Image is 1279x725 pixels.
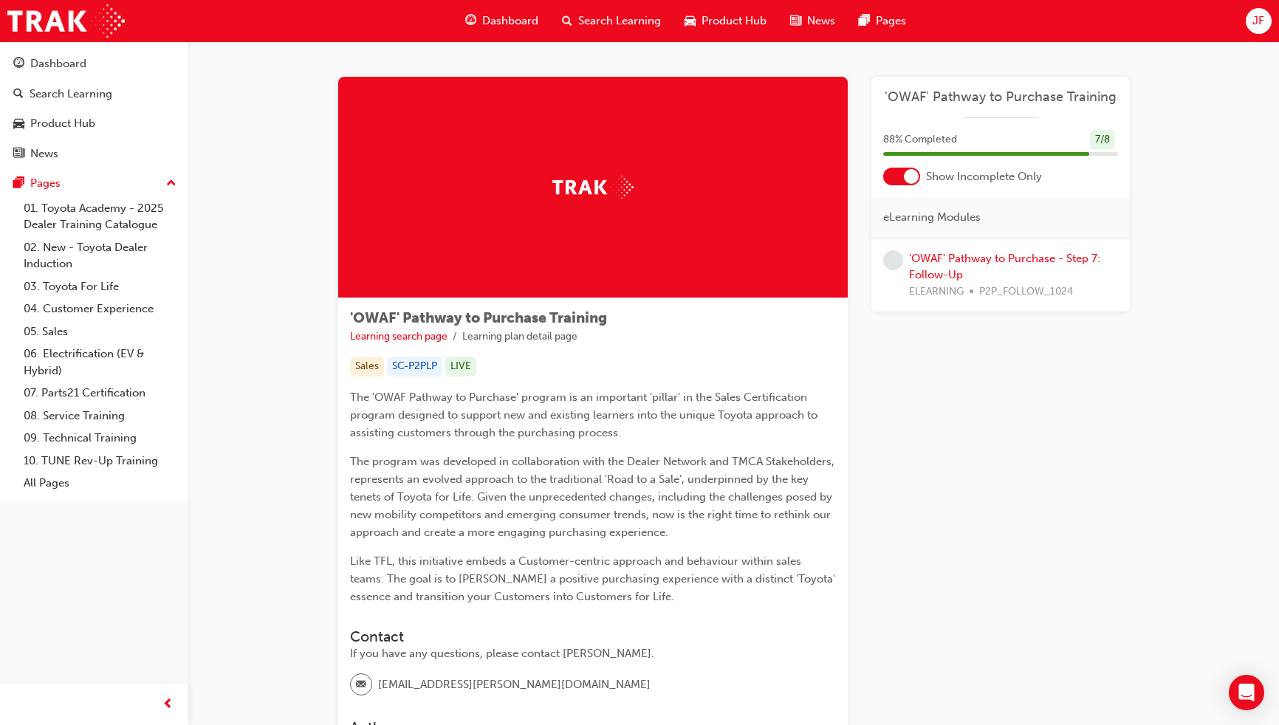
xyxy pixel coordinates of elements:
[1229,675,1264,710] div: Open Intercom Messenger
[462,329,577,346] li: Learning plan detail page
[13,117,24,131] span: car-icon
[350,554,838,603] span: Like TFL, this initiative embeds a Customer-centric approach and behaviour within sales teams. Th...
[6,50,182,78] a: Dashboard
[926,168,1042,185] span: Show Incomplete Only
[18,450,182,473] a: 10. TUNE Rev-Up Training
[859,12,870,30] span: pages-icon
[18,343,182,382] a: 06. Electrification (EV & Hybrid)
[13,148,24,161] span: news-icon
[30,175,61,192] div: Pages
[162,695,174,714] span: prev-icon
[1090,130,1115,150] div: 7 / 8
[387,357,442,377] div: SC-P2PLP
[350,645,836,662] div: If you have any questions, please contact [PERSON_NAME].
[30,145,58,162] div: News
[6,80,182,108] a: Search Learning
[350,391,820,439] span: The 'OWAF Pathway to Purchase' program is an important 'pillar' in the Sales Certification progra...
[166,174,176,193] span: up-icon
[13,88,24,101] span: search-icon
[350,628,836,645] h3: Contact
[876,13,906,30] span: Pages
[30,55,86,72] div: Dashboard
[702,13,767,30] span: Product Hub
[6,170,182,197] button: Pages
[778,6,847,36] a: news-iconNews
[453,6,550,36] a: guage-iconDashboard
[18,472,182,495] a: All Pages
[6,110,182,137] a: Product Hub
[550,6,673,36] a: search-iconSearch Learning
[445,357,476,377] div: LIVE
[356,676,366,695] span: email-icon
[18,320,182,343] a: 05. Sales
[18,298,182,320] a: 04. Customer Experience
[30,86,112,103] div: Search Learning
[18,427,182,450] a: 09. Technical Training
[562,12,572,30] span: search-icon
[30,115,95,132] div: Product Hub
[482,13,538,30] span: Dashboard
[350,309,607,326] span: 'OWAF' Pathway to Purchase Training
[18,275,182,298] a: 03. Toyota For Life
[350,455,837,539] span: The program was developed in collaboration with the Dealer Network and TMCA Stakeholders, represe...
[350,357,384,377] div: Sales
[7,4,125,38] img: Trak
[6,47,182,170] button: DashboardSearch LearningProduct HubNews
[909,252,1100,282] a: 'OWAF' Pathway to Purchase - Step 7: Follow-Up
[465,12,476,30] span: guage-icon
[18,197,182,236] a: 01. Toyota Academy - 2025 Dealer Training Catalogue
[883,89,1118,106] a: 'OWAF' Pathway to Purchase Training
[13,58,24,71] span: guage-icon
[807,13,835,30] span: News
[350,330,448,343] a: Learning search page
[883,250,903,270] span: learningRecordVerb_NONE-icon
[578,13,661,30] span: Search Learning
[13,177,24,190] span: pages-icon
[552,176,634,199] img: Trak
[18,382,182,405] a: 07. Parts21 Certification
[979,284,1073,300] span: P2P_FOLLOW_1024
[790,12,801,30] span: news-icon
[1246,8,1272,34] button: JF
[6,140,182,168] a: News
[673,6,778,36] a: car-iconProduct Hub
[685,12,696,30] span: car-icon
[883,131,957,148] span: 88 % Completed
[18,405,182,427] a: 08. Service Training
[1252,13,1264,30] span: JF
[909,284,964,300] span: ELEARNING
[883,209,981,226] span: eLearning Modules
[847,6,918,36] a: pages-iconPages
[378,676,651,693] span: [EMAIL_ADDRESS][PERSON_NAME][DOMAIN_NAME]
[18,236,182,275] a: 02. New - Toyota Dealer Induction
